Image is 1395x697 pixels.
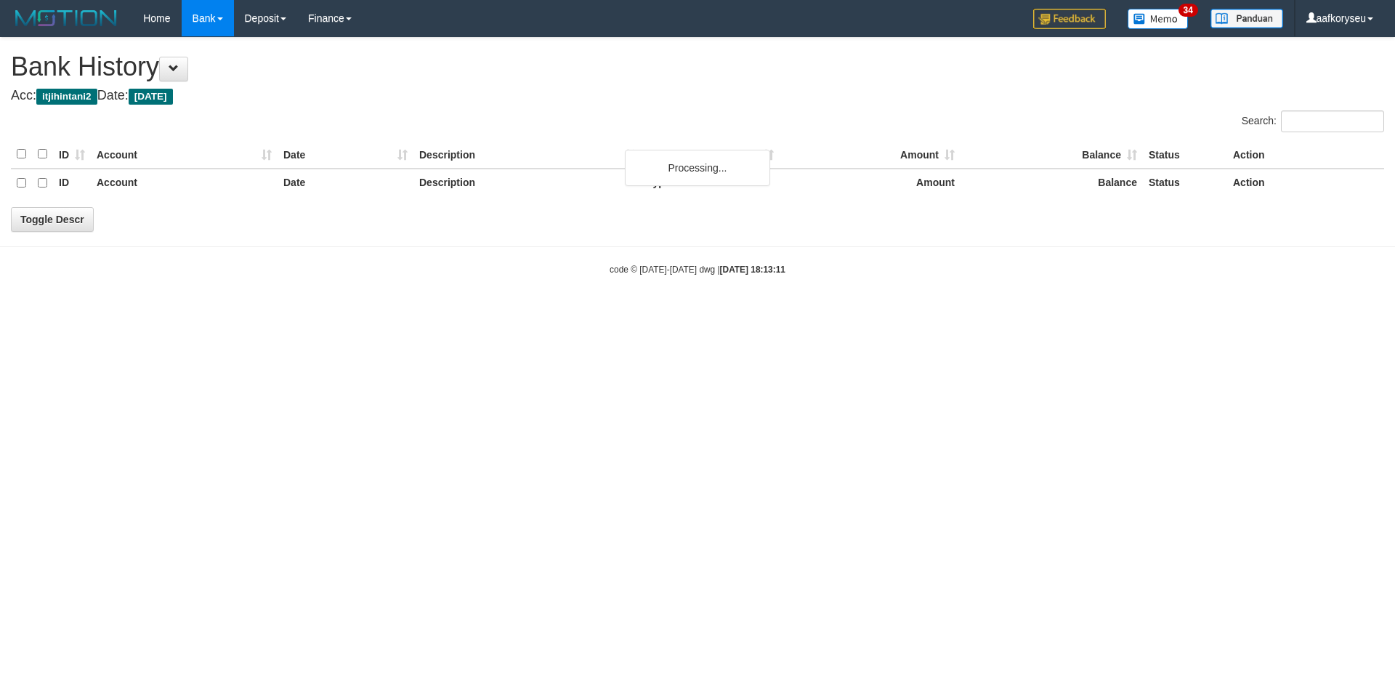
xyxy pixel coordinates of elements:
[278,169,413,197] th: Date
[413,169,642,197] th: Description
[53,140,91,169] th: ID
[1242,110,1384,132] label: Search:
[642,140,780,169] th: Type
[1143,140,1227,169] th: Status
[11,52,1384,81] h1: Bank History
[1128,9,1189,29] img: Button%20Memo.svg
[961,140,1143,169] th: Balance
[11,89,1384,103] h4: Acc: Date:
[413,140,642,169] th: Description
[625,150,770,186] div: Processing...
[91,140,278,169] th: Account
[1210,9,1283,28] img: panduan.png
[961,169,1143,197] th: Balance
[610,265,785,275] small: code © [DATE]-[DATE] dwg |
[11,7,121,29] img: MOTION_logo.png
[53,169,91,197] th: ID
[129,89,173,105] span: [DATE]
[1227,140,1384,169] th: Action
[91,169,278,197] th: Account
[780,140,961,169] th: Amount
[1143,169,1227,197] th: Status
[1178,4,1198,17] span: 34
[780,169,961,197] th: Amount
[720,265,785,275] strong: [DATE] 18:13:11
[1227,169,1384,197] th: Action
[1281,110,1384,132] input: Search:
[278,140,413,169] th: Date
[11,207,94,232] a: Toggle Descr
[1033,9,1106,29] img: Feedback.jpg
[36,89,97,105] span: itjihintani2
